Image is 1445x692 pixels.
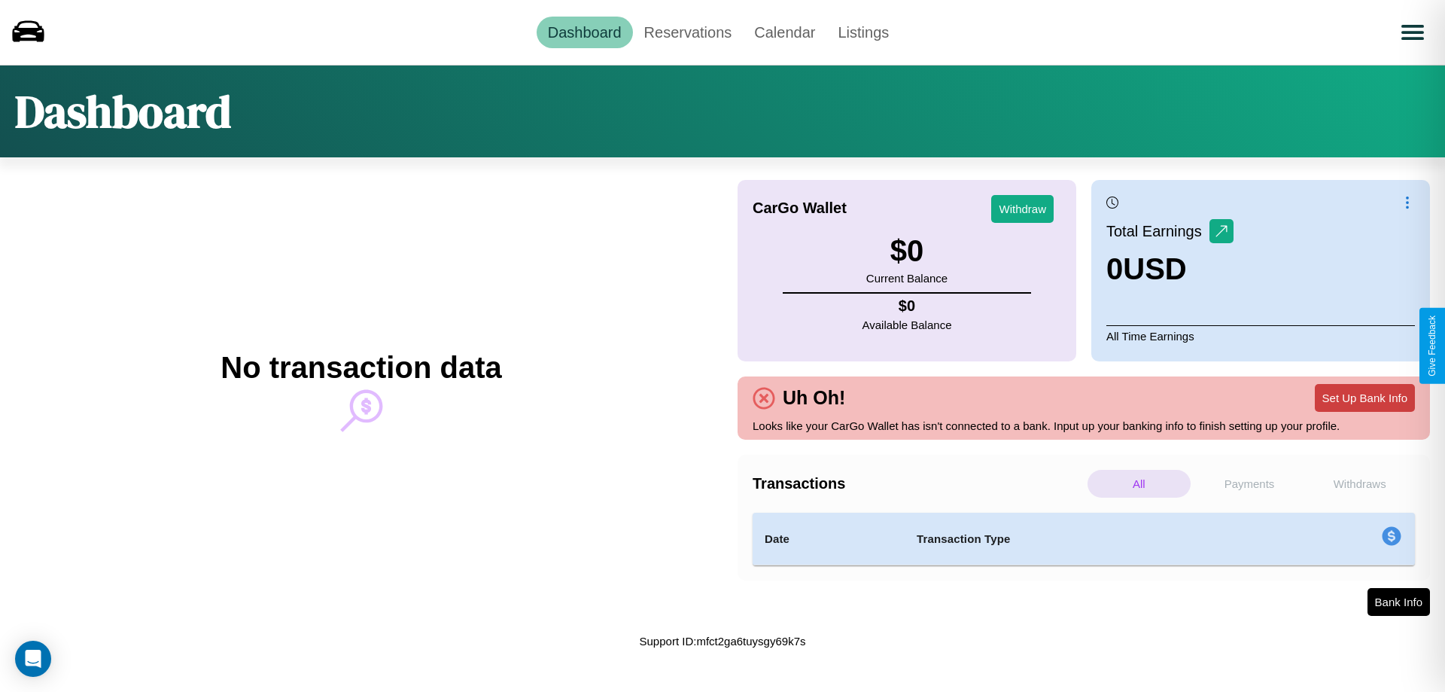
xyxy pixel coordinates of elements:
[221,351,501,385] h2: No transaction data
[826,17,900,48] a: Listings
[633,17,744,48] a: Reservations
[765,530,893,548] h4: Date
[917,530,1258,548] h4: Transaction Type
[1367,588,1430,616] button: Bank Info
[775,387,853,409] h4: Uh Oh!
[15,641,51,677] div: Open Intercom Messenger
[1427,316,1437,376] div: Give Feedback
[866,234,948,268] h3: $ 0
[640,631,806,651] p: Support ID: mfct2ga6tuysgy69k7s
[537,17,633,48] a: Dashboard
[1088,470,1191,498] p: All
[753,513,1415,565] table: simple table
[862,297,952,315] h4: $ 0
[1308,470,1411,498] p: Withdraws
[743,17,826,48] a: Calendar
[1315,384,1415,412] button: Set Up Bank Info
[1392,11,1434,53] button: Open menu
[862,315,952,335] p: Available Balance
[1106,218,1209,245] p: Total Earnings
[753,475,1084,492] h4: Transactions
[15,81,231,142] h1: Dashboard
[1198,470,1301,498] p: Payments
[866,268,948,288] p: Current Balance
[1106,252,1234,286] h3: 0 USD
[1106,325,1415,346] p: All Time Earnings
[753,200,847,217] h4: CarGo Wallet
[753,416,1415,436] p: Looks like your CarGo Wallet has isn't connected to a bank. Input up your banking info to finish ...
[991,195,1054,223] button: Withdraw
